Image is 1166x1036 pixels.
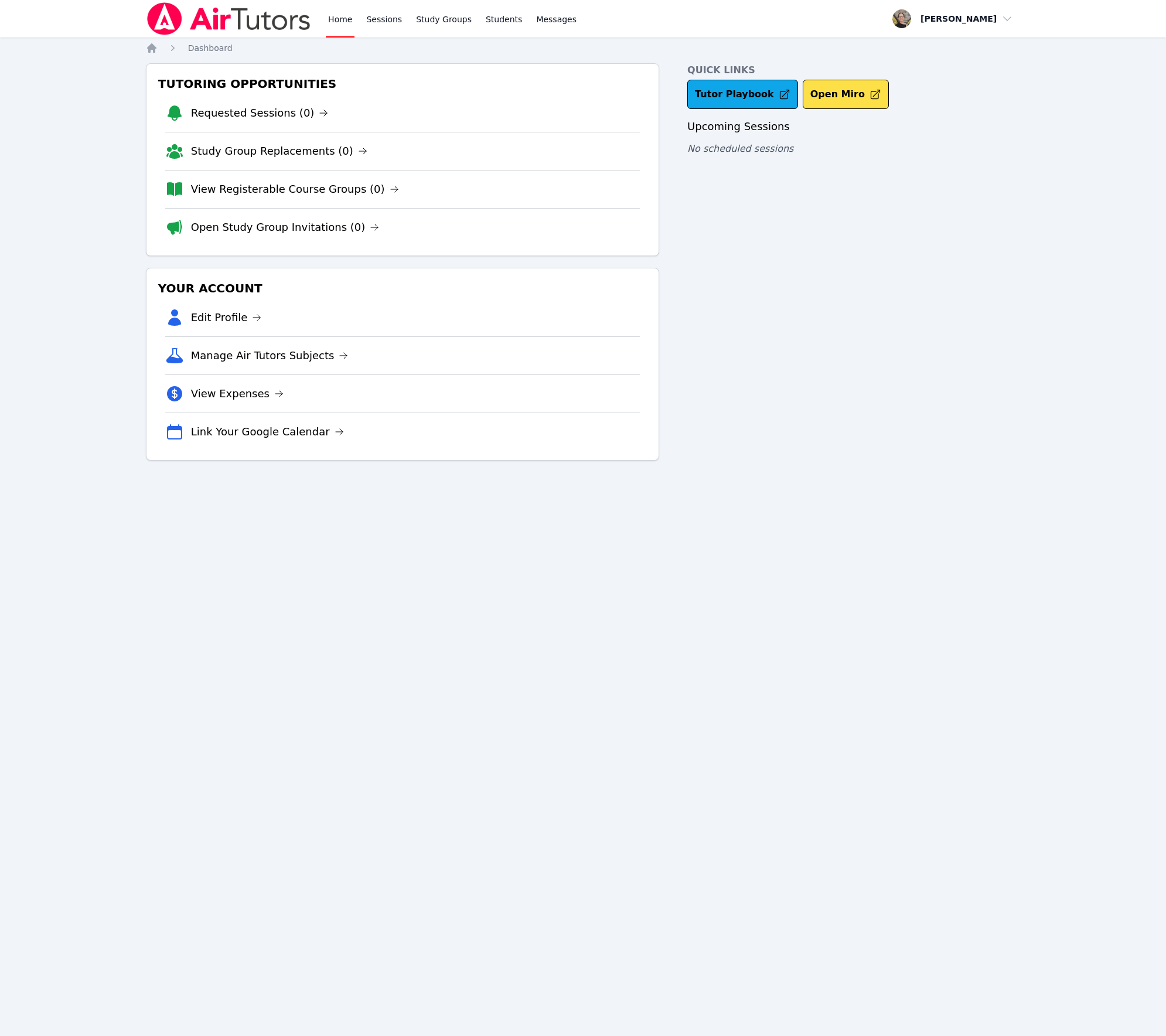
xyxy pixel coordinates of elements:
h3: Upcoming Sessions [687,118,1020,135]
h3: Your Account [156,278,649,299]
a: Dashboard [188,42,233,54]
a: Tutor Playbook [687,80,798,109]
a: Manage Air Tutors Subjects [191,347,349,364]
a: View Expenses [191,386,284,402]
a: Study Group Replacements (0) [191,143,367,159]
a: Link Your Google Calendar [191,424,344,440]
span: Messages [536,13,577,25]
a: Edit Profile [191,309,262,326]
h4: Quick Links [687,63,1020,77]
nav: Breadcrumb [146,42,1021,54]
a: Open Study Group Invitations (0) [191,219,380,236]
a: View Registerable Course Groups (0) [191,181,399,197]
h3: Tutoring Opportunities [156,73,649,94]
a: Requested Sessions (0) [191,105,329,121]
button: Open Miro [803,80,889,109]
span: Dashboard [188,43,233,53]
img: Air Tutors [146,2,312,35]
span: No scheduled sessions [687,143,793,154]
